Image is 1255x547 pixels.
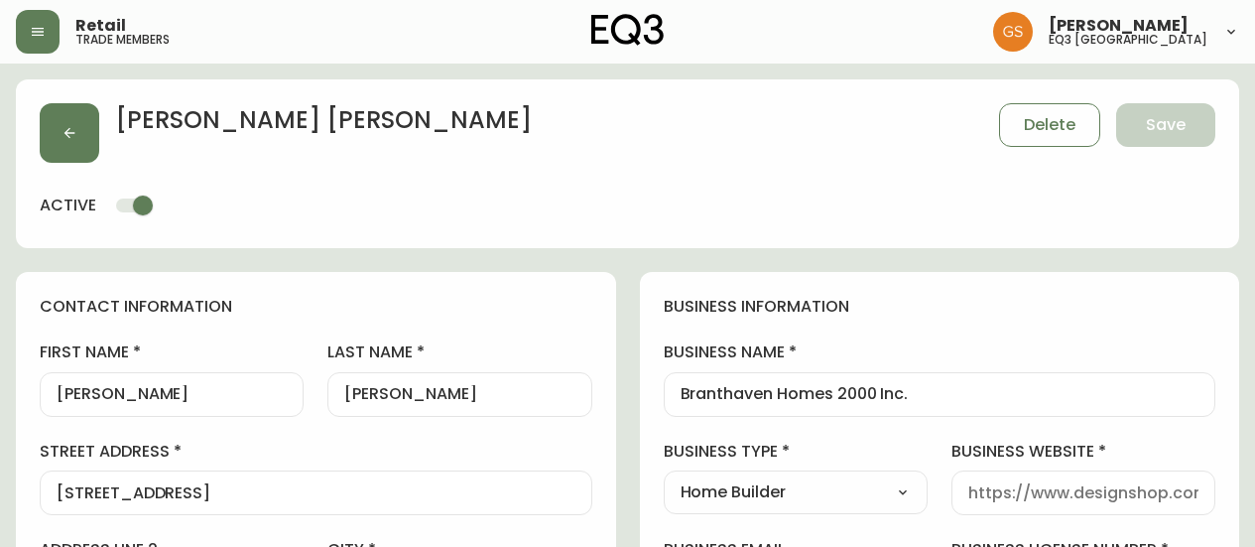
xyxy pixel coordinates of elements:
input: https://www.designshop.com [968,483,1198,502]
img: logo [591,14,665,46]
h2: [PERSON_NAME] [PERSON_NAME] [115,103,532,147]
span: [PERSON_NAME] [1049,18,1189,34]
h4: business information [664,296,1216,318]
h4: contact information [40,296,592,318]
label: business type [664,441,928,463]
span: Retail [75,18,126,34]
button: Delete [999,103,1100,147]
label: business website [951,441,1215,463]
img: 6b403d9c54a9a0c30f681d41f5fc2571 [993,12,1033,52]
label: first name [40,342,304,363]
h5: trade members [75,34,170,46]
label: street address [40,441,592,463]
label: business name [664,342,1216,363]
h4: active [40,195,96,216]
h5: eq3 [GEOGRAPHIC_DATA] [1049,34,1207,46]
label: last name [327,342,591,363]
span: Delete [1024,114,1075,136]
